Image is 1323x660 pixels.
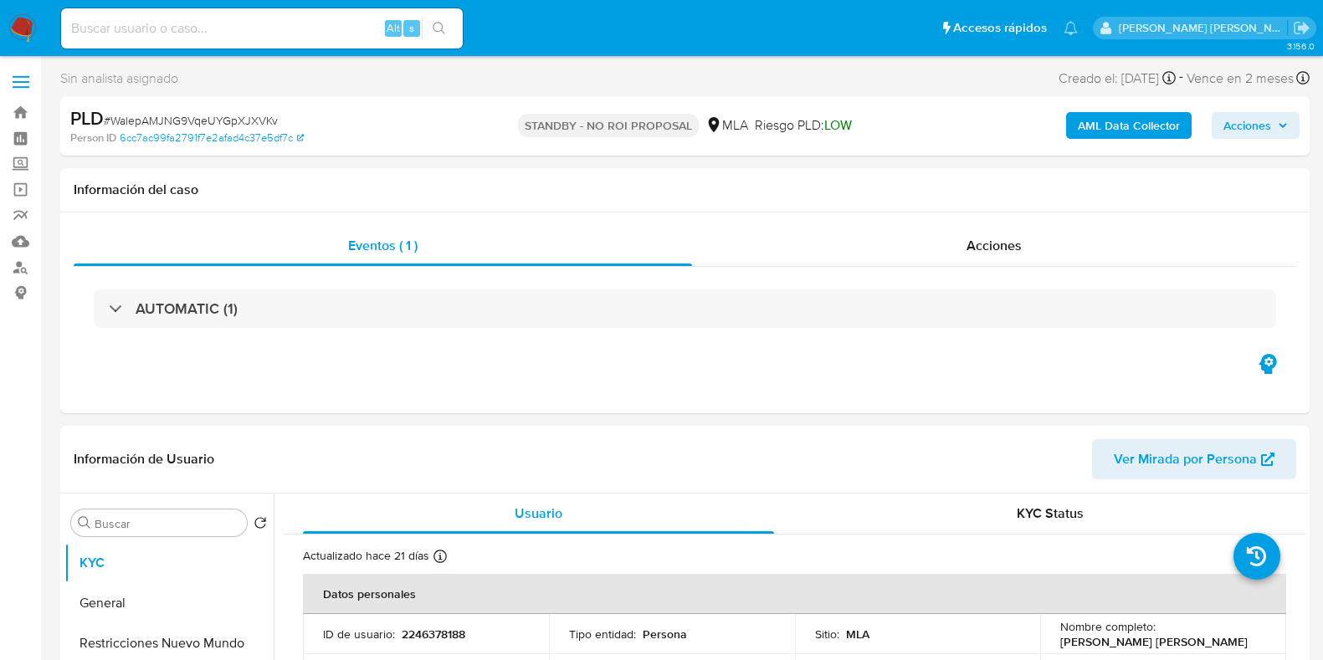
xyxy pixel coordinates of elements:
[705,116,748,135] div: MLA
[409,20,414,36] span: s
[1293,19,1310,37] a: Salir
[569,627,636,642] p: Tipo entidad :
[824,115,852,135] span: LOW
[515,504,562,523] span: Usuario
[1223,112,1271,139] span: Acciones
[254,516,267,535] button: Volver al orden por defecto
[643,627,687,642] p: Persona
[74,451,214,468] h1: Información de Usuario
[402,627,465,642] p: 2246378188
[755,116,852,135] span: Riesgo PLD:
[120,130,304,146] a: 6cc7ac99fa2791f7e2afad4c37e5df7c
[64,543,274,583] button: KYC
[1092,439,1296,479] button: Ver Mirada por Persona
[70,105,104,131] b: PLD
[1114,439,1257,479] span: Ver Mirada por Persona
[95,516,240,531] input: Buscar
[387,20,400,36] span: Alt
[104,112,278,129] span: # WalepAMJNG9VqeUYGpXJXVKv
[967,236,1022,255] span: Acciones
[1059,67,1176,90] div: Creado el: [DATE]
[953,19,1047,37] span: Accesos rápidos
[303,548,429,564] p: Actualizado hace 21 días
[422,17,456,40] button: search-icon
[1017,504,1084,523] span: KYC Status
[136,299,238,318] h3: AUTOMATIC (1)
[1060,634,1248,649] p: [PERSON_NAME] [PERSON_NAME]
[74,182,1296,198] h1: Información del caso
[1187,69,1294,88] span: Vence en 2 meses
[815,627,839,642] p: Sitio :
[1064,21,1078,35] a: Notificaciones
[1119,20,1288,36] p: noelia.huarte@mercadolibre.com
[1179,67,1183,90] span: -
[61,18,463,39] input: Buscar usuario o caso...
[1066,112,1192,139] button: AML Data Collector
[1060,619,1156,634] p: Nombre completo :
[846,627,869,642] p: MLA
[78,516,91,530] button: Buscar
[70,130,116,146] b: Person ID
[348,236,418,255] span: Eventos ( 1 )
[94,289,1276,328] div: AUTOMATIC (1)
[60,69,178,88] span: Sin analista asignado
[518,114,699,137] p: STANDBY - NO ROI PROPOSAL
[1212,112,1300,139] button: Acciones
[323,627,395,642] p: ID de usuario :
[303,574,1286,614] th: Datos personales
[64,583,274,623] button: General
[1078,112,1180,139] b: AML Data Collector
